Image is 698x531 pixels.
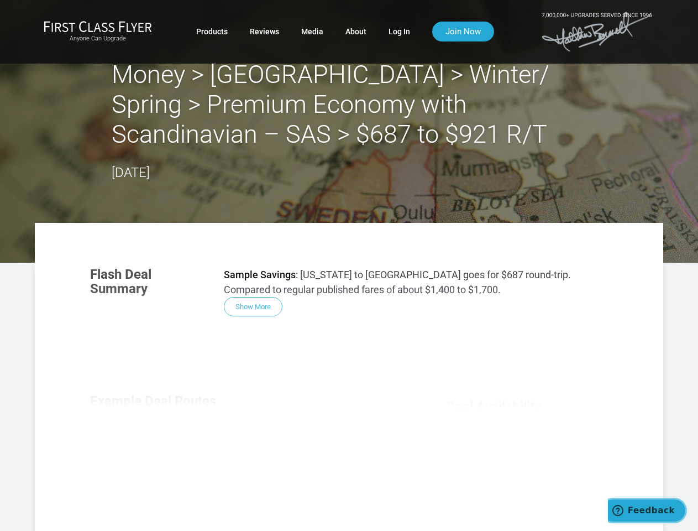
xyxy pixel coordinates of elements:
[112,165,150,180] time: [DATE]
[301,22,323,41] a: Media
[90,267,207,296] h3: Flash Deal Summary
[44,20,152,43] a: First Class FlyerAnyone Can Upgrade
[389,22,410,41] a: Log In
[44,35,152,43] small: Anyone Can Upgrade
[345,22,366,41] a: About
[224,267,608,297] p: : [US_STATE] to [GEOGRAPHIC_DATA] goes for $687 round-trip. Compared to regular published fares o...
[224,269,296,280] strong: Sample Savings
[432,22,494,41] a: Join Now
[608,498,687,525] iframe: Opens a widget where you can find more information
[112,60,587,149] h2: Money > [GEOGRAPHIC_DATA] > Winter/ Spring > Premium Economy with Scandinavian – SAS > $687 to $9...
[196,22,228,41] a: Products
[250,22,279,41] a: Reviews
[44,20,152,32] img: First Class Flyer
